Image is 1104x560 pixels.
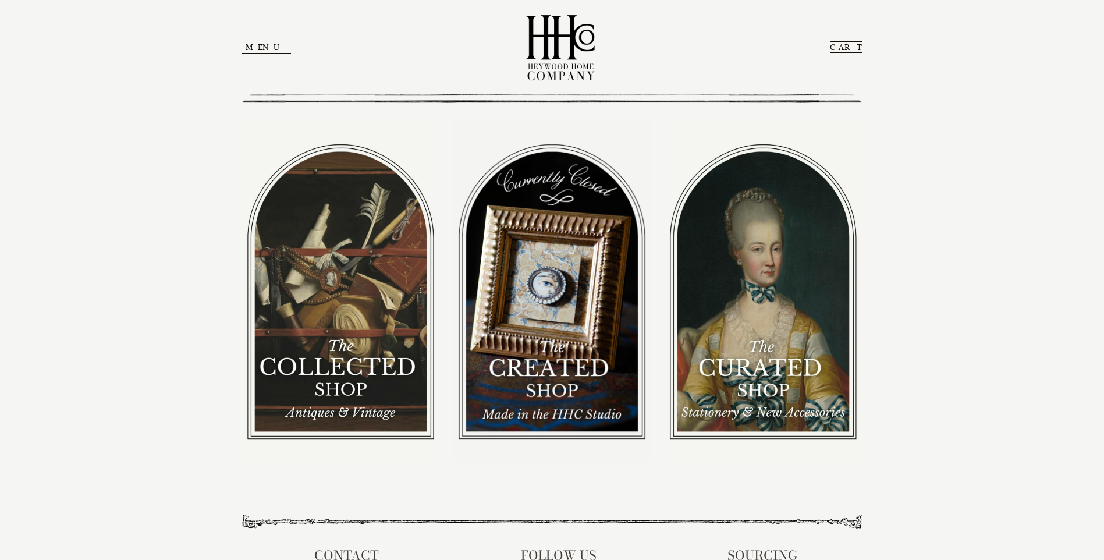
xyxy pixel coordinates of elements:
img: Heywood Home Company [517,6,604,88]
button: Menu [242,41,291,54]
a: CART [830,41,862,53]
